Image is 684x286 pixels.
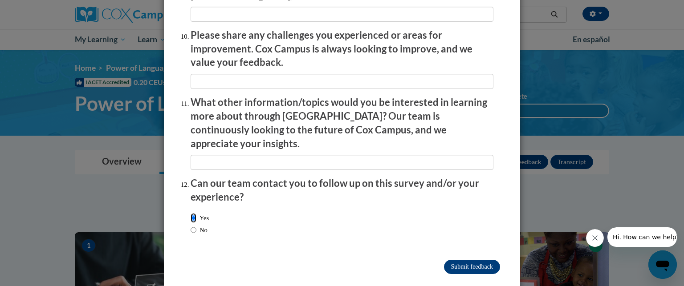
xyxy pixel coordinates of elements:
input: Submit feedback [444,260,500,274]
label: Yes [191,213,209,223]
input: Yes [191,213,196,223]
p: Please share any challenges you experienced or areas for improvement. Cox Campus is always lookin... [191,28,493,69]
label: No [191,225,208,235]
input: No [191,225,196,235]
p: What other information/topics would you be interested in learning more about through [GEOGRAPHIC_... [191,96,493,150]
p: Can our team contact you to follow up on this survey and/or your experience? [191,177,493,204]
iframe: Message from company [607,227,677,247]
iframe: Close message [586,229,604,247]
span: Hi. How can we help? [5,6,72,13]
